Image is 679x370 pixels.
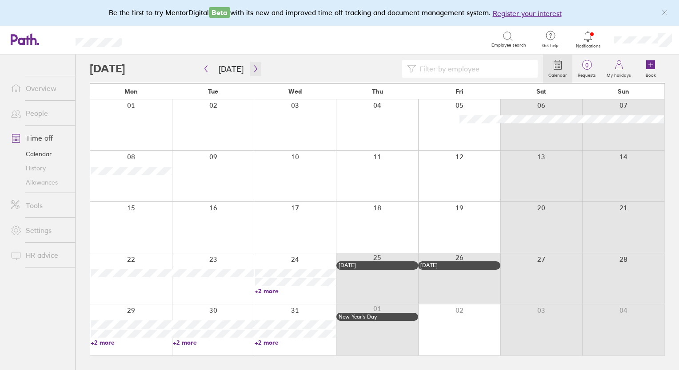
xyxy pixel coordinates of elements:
label: Requests [572,70,601,78]
input: Filter by employee [416,60,532,77]
span: Tue [208,88,218,95]
span: Notifications [574,43,603,49]
span: Get help [536,43,565,48]
a: Book [636,55,665,83]
a: Settings [4,221,75,239]
a: +2 more [173,339,254,346]
span: Sun [618,88,629,95]
label: Book [640,70,661,78]
div: Be the first to try MentorDigital with its new and improved time off tracking and document manage... [109,7,571,19]
a: Overview [4,79,75,97]
span: Wed [288,88,302,95]
a: 0Requests [572,55,601,83]
a: Calendar [543,55,572,83]
a: +2 more [255,287,336,295]
div: Search [146,35,168,43]
button: Register your interest [493,8,562,19]
a: Calendar [4,147,75,161]
label: Calendar [543,70,572,78]
a: Tools [4,197,75,214]
div: [DATE] [339,262,416,268]
span: Thu [372,88,383,95]
a: Notifications [574,30,603,49]
span: 0 [572,62,601,69]
a: History [4,161,75,175]
a: My holidays [601,55,636,83]
span: Employee search [491,43,526,48]
button: [DATE] [212,62,251,76]
a: +2 more [255,339,336,346]
a: +2 more [91,339,172,346]
span: Beta [209,7,230,18]
span: Mon [124,88,138,95]
div: [DATE] [420,262,498,268]
label: My holidays [601,70,636,78]
a: Time off [4,129,75,147]
a: HR advice [4,246,75,264]
div: New Year’s Day [339,314,416,320]
a: People [4,104,75,122]
a: Allowances [4,175,75,189]
span: Fri [455,88,463,95]
span: Sat [536,88,546,95]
